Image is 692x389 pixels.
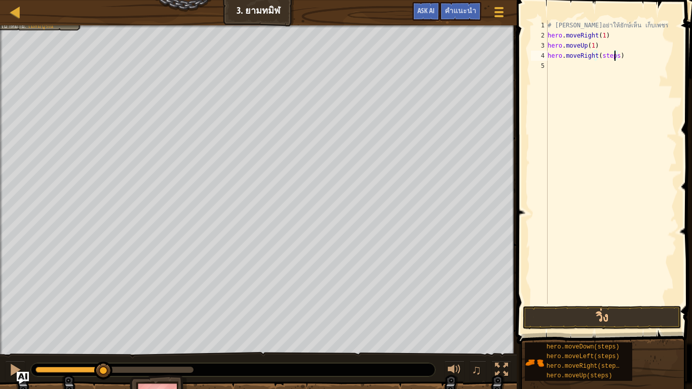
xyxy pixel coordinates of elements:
button: Ask AI [412,2,440,21]
button: ปรับระดับเสียง [444,361,465,381]
img: portrait.png [525,353,544,372]
button: Ctrl + P: Pause [5,361,25,381]
button: แสดงเมนูเกมส์ [486,2,512,26]
span: คำแนะนำ [445,6,476,15]
div: 5 [531,61,548,71]
span: Ask AI [417,6,435,15]
span: hero.moveUp(steps) [547,372,612,379]
span: hero.moveLeft(steps) [547,353,620,360]
button: วิ่ง [523,306,681,329]
div: 4 [531,51,548,61]
div: 2 [531,30,548,41]
div: 1 [531,20,548,30]
button: สลับเป็นเต็มจอ [491,361,512,381]
span: hero.moveRight(steps) [547,363,623,370]
span: ♫ [472,362,482,377]
button: Ask AI [17,372,29,384]
span: hero.moveDown(steps) [547,343,620,351]
button: ♫ [470,361,487,381]
div: 3 [531,41,548,51]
